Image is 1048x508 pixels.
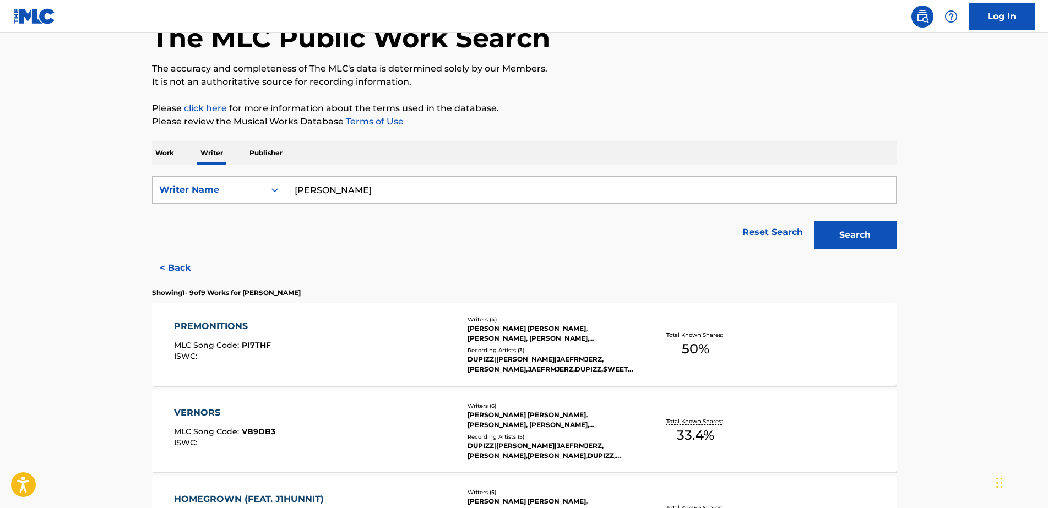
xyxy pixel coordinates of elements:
[969,3,1035,30] a: Log In
[242,427,275,436] span: VB9DB3
[174,406,275,419] div: VERNORS
[737,220,808,244] a: Reset Search
[152,254,218,282] button: < Back
[814,221,897,249] button: Search
[940,6,962,28] div: Help
[468,354,634,374] div: DUPIZZ|[PERSON_NAME]|JAEFRMJERZ, [PERSON_NAME],JAEFRMJERZ,DUPIZZ,$WEET-T, [PERSON_NAME]
[197,141,226,165] p: Writer
[468,410,634,430] div: [PERSON_NAME] [PERSON_NAME], [PERSON_NAME], [PERSON_NAME], [PERSON_NAME], [PERSON_NAME], [PERSON_...
[468,315,634,324] div: Writers ( 4 )
[246,141,286,165] p: Publisher
[916,10,929,23] img: search
[174,493,329,506] div: HOMEGROWN (FEAT. J1HUNNIT)
[152,141,177,165] p: Work
[174,438,200,447] span: ISWC :
[174,427,242,436] span: MLC Song Code :
[152,390,897,472] a: VERNORSMLC Song Code:VB9DB3ISWC:Writers (6)[PERSON_NAME] [PERSON_NAME], [PERSON_NAME], [PERSON_NA...
[468,488,634,496] div: Writers ( 5 )
[152,288,301,298] p: Showing 1 - 9 of 9 Works for [PERSON_NAME]
[174,340,242,350] span: MLC Song Code :
[993,455,1048,508] iframe: Chat Widget
[468,324,634,343] div: [PERSON_NAME] [PERSON_NAME], [PERSON_NAME], [PERSON_NAME], [PERSON_NAME]
[944,10,958,23] img: help
[242,340,271,350] span: PI7THF
[666,417,725,425] p: Total Known Shares:
[666,331,725,339] p: Total Known Shares:
[152,62,897,75] p: The accuracy and completeness of The MLC's data is determined solely by our Members.
[682,339,709,359] span: 50 %
[152,75,897,89] p: It is not an authoritative source for recording information.
[468,433,634,441] div: Recording Artists ( 5 )
[159,183,258,196] div: Writer Name
[13,8,56,24] img: MLC Logo
[468,441,634,461] div: DUPIZZ|[PERSON_NAME]|JAEFRMJERZ, [PERSON_NAME],[PERSON_NAME],DUPIZZ, [PERSON_NAME], [PERSON_NAME]...
[344,116,404,127] a: Terms of Use
[996,466,1003,499] div: Drag
[184,103,227,113] a: click here
[152,176,897,254] form: Search Form
[174,351,200,361] span: ISWC :
[911,6,933,28] a: Public Search
[468,346,634,354] div: Recording Artists ( 3 )
[152,21,550,54] h1: The MLC Public Work Search
[152,303,897,386] a: PREMONITIONSMLC Song Code:PI7THFISWC:Writers (4)[PERSON_NAME] [PERSON_NAME], [PERSON_NAME], [PERS...
[152,102,897,115] p: Please for more information about the terms used in the database.
[468,402,634,410] div: Writers ( 6 )
[174,320,271,333] div: PREMONITIONS
[677,425,714,445] span: 33.4 %
[152,115,897,128] p: Please review the Musical Works Database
